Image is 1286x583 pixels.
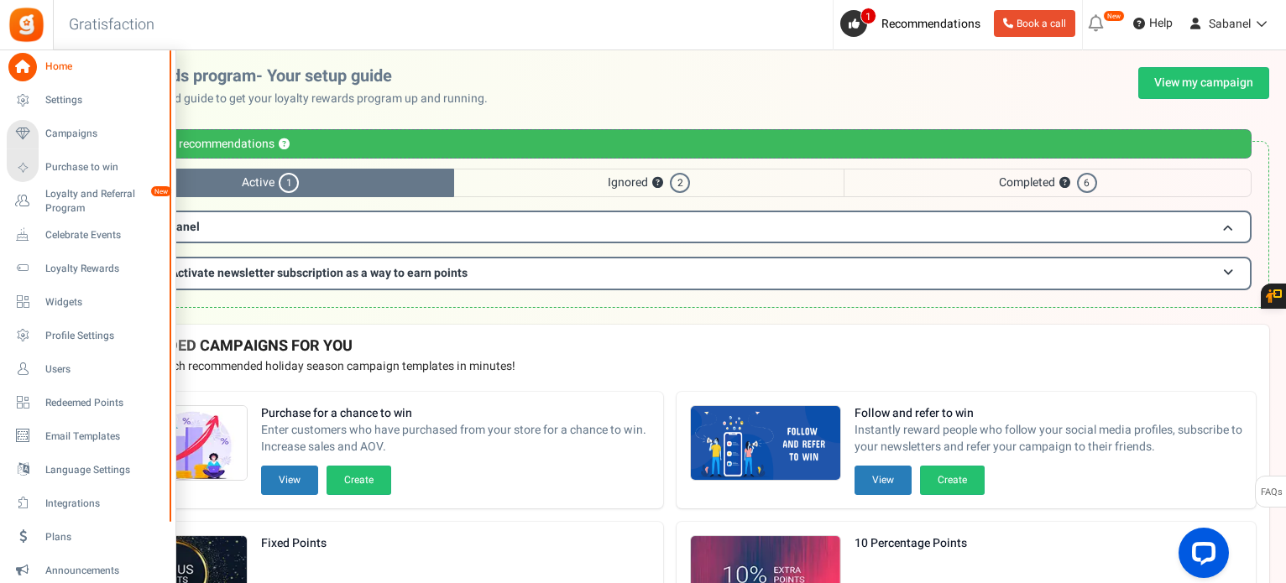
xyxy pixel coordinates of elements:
span: Loyalty and Referral Program [45,187,168,216]
span: Profile Settings [45,329,163,343]
span: Sabanel [1209,15,1251,33]
a: Redeemed Points [7,388,168,417]
strong: Fixed Points [261,535,391,552]
span: Widgets [45,295,163,310]
h3: Gratisfaction [50,8,173,42]
span: Settings [45,93,163,107]
span: Active [87,169,454,197]
span: Recommendations [881,15,980,33]
a: View my campaign [1138,67,1269,99]
span: 6 [1077,173,1097,193]
span: Ignored [454,169,844,197]
a: Settings [7,86,168,115]
a: Celebrate Events [7,221,168,249]
span: Loyalty Rewards [45,262,163,276]
button: ? [1059,178,1070,189]
button: Create [920,466,985,495]
span: Celebrate Events [45,228,163,242]
a: Users [7,355,168,383]
span: Instantly reward people who follow your social media profiles, subscribe to your newsletters and ... [855,422,1243,455]
a: Help [1127,10,1179,37]
a: Campaigns [7,120,168,148]
span: Integrations [45,497,163,511]
a: Email Templates [7,422,168,450]
span: Completed [844,169,1252,197]
button: View [261,466,318,495]
span: Plans [45,530,163,544]
button: ? [652,178,663,189]
em: New [150,185,172,197]
h4: RECOMMENDED CAMPAIGNS FOR YOU [83,338,1256,355]
span: Users [45,362,163,377]
a: Book a call [994,10,1075,37]
strong: 10 Percentage Points [855,535,985,552]
span: Redeemed Points [45,396,163,410]
strong: Purchase for a chance to win [261,405,650,422]
a: Purchase to win [7,154,168,182]
span: FAQs [1260,476,1283,508]
button: Create [327,466,391,495]
span: 1 [279,173,299,193]
a: Loyalty Rewards [7,254,168,283]
a: 1 Recommendations [840,10,987,37]
a: Language Settings [7,455,168,484]
span: Campaigns [45,127,163,141]
img: Recommended Campaigns [691,406,840,481]
span: Announcements [45,564,163,578]
a: Integrations [7,489,168,518]
span: 2 [670,173,690,193]
span: Help [1145,15,1173,32]
em: New [1103,10,1125,22]
p: Preview and launch recommended holiday season campaign templates in minutes! [83,358,1256,375]
span: Enter customers who have purchased from your store for a chance to win. Increase sales and AOV. [261,422,650,455]
a: Loyalty and Referral Program New [7,187,168,216]
p: Use this personalized guide to get your loyalty rewards program up and running. [70,91,501,107]
a: Profile Settings [7,321,168,350]
span: Activate newsletter subscription as a way to earn points [170,264,468,282]
strong: Follow and refer to win [855,405,1243,422]
span: 1 [860,8,876,24]
h2: Loyalty rewards program- Your setup guide [70,67,501,86]
span: Home [45,60,163,74]
a: Widgets [7,288,168,316]
img: Gratisfaction [8,6,45,44]
div: Personalized recommendations [87,129,1252,159]
span: Language Settings [45,463,163,477]
span: Purchase to win [45,160,163,174]
button: View [855,466,912,495]
a: Plans [7,523,168,551]
a: Home [7,53,168,81]
button: ? [279,139,290,150]
span: Email Templates [45,429,163,444]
